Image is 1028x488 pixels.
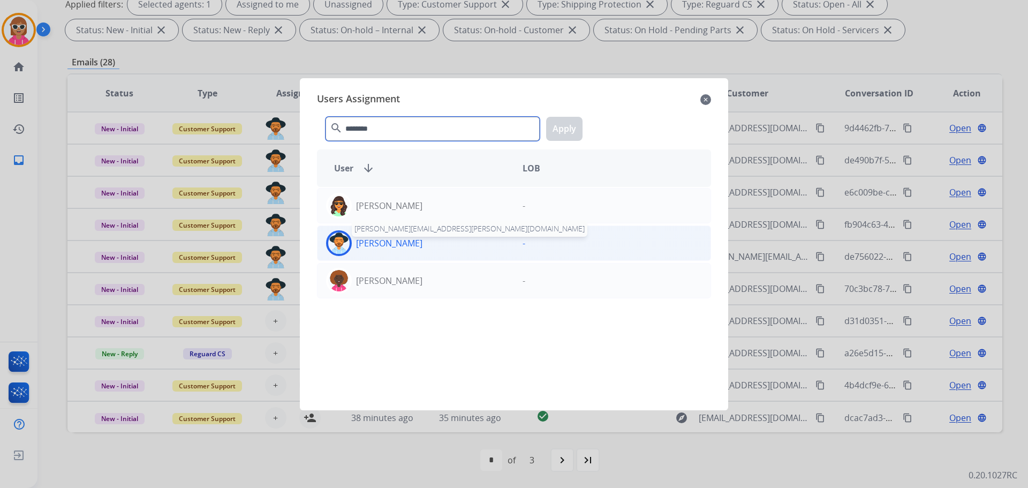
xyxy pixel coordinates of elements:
p: - [523,237,525,250]
p: [PERSON_NAME] [356,199,422,212]
p: - [523,199,525,212]
span: [PERSON_NAME][EMAIL_ADDRESS][PERSON_NAME][DOMAIN_NAME] [352,221,587,237]
span: LOB [523,162,540,175]
p: [PERSON_NAME] [356,274,422,287]
p: [PERSON_NAME] [356,237,422,250]
button: Apply [546,117,583,141]
span: Users Assignment [317,91,400,108]
mat-icon: close [700,93,711,106]
p: - [523,274,525,287]
mat-icon: search [330,122,343,134]
div: User [326,162,514,175]
mat-icon: arrow_downward [362,162,375,175]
